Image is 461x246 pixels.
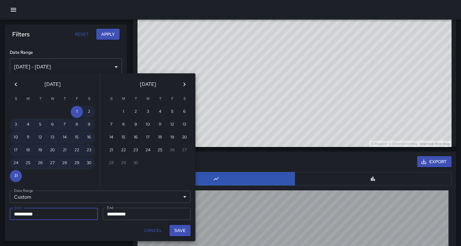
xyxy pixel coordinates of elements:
[22,144,34,156] button: 18
[155,93,166,105] span: Thursday
[14,188,33,193] label: Date Range
[117,106,130,118] button: 1
[106,93,117,105] span: Sunday
[142,144,154,156] button: 24
[167,93,178,105] span: Friday
[130,119,142,131] button: 9
[83,157,95,169] button: 30
[154,131,166,144] button: 18
[34,157,46,169] button: 26
[46,131,59,144] button: 13
[35,93,46,105] span: Tuesday
[105,119,117,131] button: 7
[118,93,129,105] span: Monday
[140,80,156,89] span: [DATE]
[34,131,46,144] button: 12
[178,131,191,144] button: 20
[10,170,22,182] button: 31
[117,119,130,131] button: 8
[10,191,191,203] div: Custom
[10,78,22,90] button: Previous month
[59,119,71,131] button: 7
[71,144,83,156] button: 22
[154,119,166,131] button: 11
[154,144,166,156] button: 25
[117,131,130,144] button: 15
[83,131,95,144] button: 16
[83,106,95,118] button: 2
[142,131,154,144] button: 17
[71,119,83,131] button: 8
[154,106,166,118] button: 4
[59,131,71,144] button: 14
[130,131,142,144] button: 16
[117,144,130,156] button: 22
[105,144,117,156] button: 21
[166,106,178,118] button: 5
[71,106,83,118] button: 1
[178,106,191,118] button: 6
[166,119,178,131] button: 12
[179,93,190,105] span: Saturday
[10,119,22,131] button: 3
[107,205,113,210] label: End
[10,157,22,169] button: 24
[14,205,22,210] label: Start
[130,93,141,105] span: Tuesday
[142,106,154,118] button: 3
[22,131,34,144] button: 11
[46,157,59,169] button: 27
[34,144,46,156] button: 19
[59,157,71,169] button: 28
[84,93,95,105] span: Saturday
[22,119,34,131] button: 4
[142,93,153,105] span: Wednesday
[10,144,22,156] button: 17
[59,93,70,105] span: Thursday
[23,93,34,105] span: Monday
[142,119,154,131] button: 10
[71,131,83,144] button: 15
[83,144,95,156] button: 23
[130,106,142,118] button: 2
[45,80,61,89] span: [DATE]
[178,119,191,131] button: 13
[71,157,83,169] button: 29
[59,144,71,156] button: 21
[105,131,117,144] button: 14
[166,131,178,144] button: 19
[10,93,21,105] span: Sunday
[130,144,142,156] button: 23
[46,144,59,156] button: 20
[142,225,165,236] button: Cancel
[83,119,95,131] button: 9
[170,225,191,236] button: Save
[47,93,58,105] span: Wednesday
[34,119,46,131] button: 5
[10,131,22,144] button: 10
[71,93,82,105] span: Friday
[22,157,34,169] button: 25
[178,78,191,90] button: Next month
[46,119,59,131] button: 6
